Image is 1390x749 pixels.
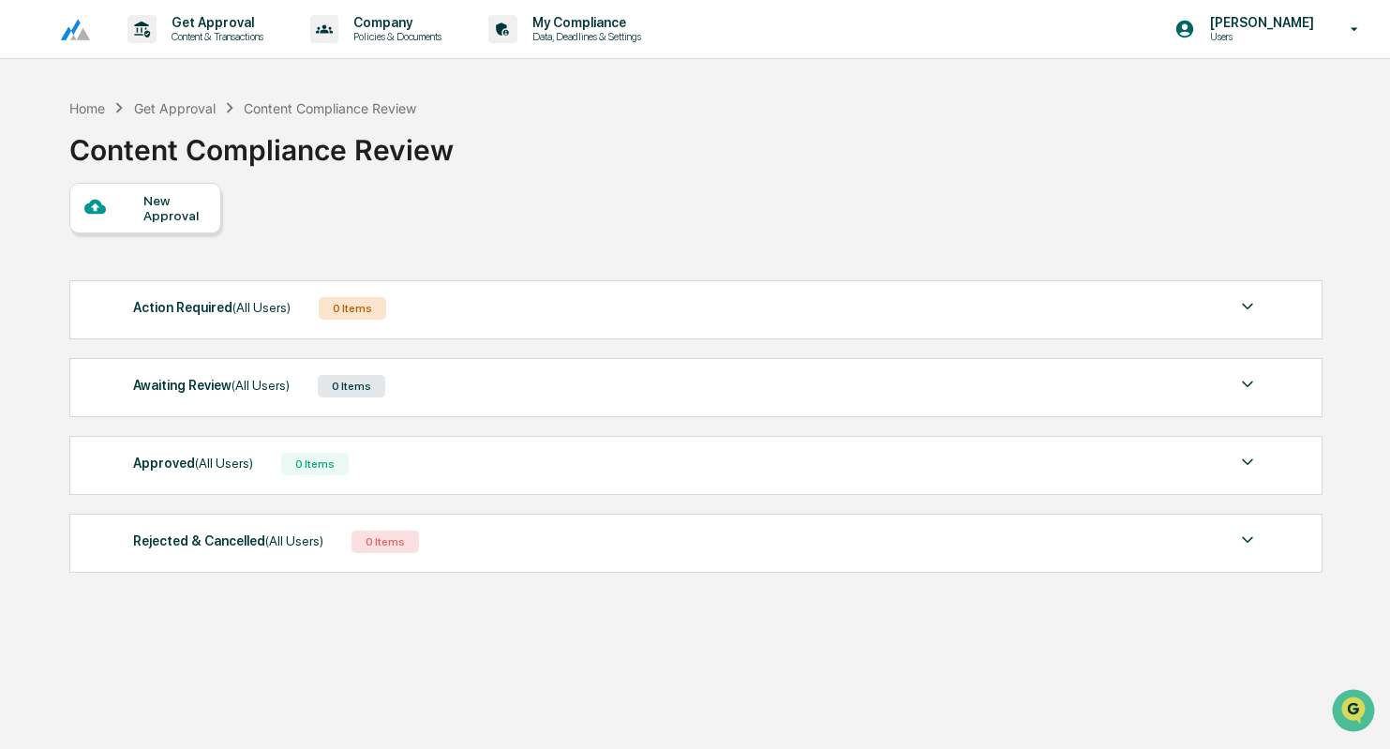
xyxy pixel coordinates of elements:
span: Data Lookup [37,272,118,291]
div: 0 Items [319,297,386,320]
p: My Compliance [517,15,650,30]
div: 0 Items [318,375,385,397]
span: Attestations [155,236,232,255]
a: 🗄️Attestations [128,229,240,262]
div: Get Approval [134,100,216,116]
div: Rejected & Cancelled [133,529,323,553]
img: caret [1236,451,1259,473]
img: logo [45,18,90,41]
div: 🔎 [19,274,34,289]
div: 0 Items [281,453,349,475]
p: Company [338,15,451,30]
p: Data, Deadlines & Settings [517,30,650,43]
p: [PERSON_NAME] [1195,15,1323,30]
div: 🗄️ [136,238,151,253]
a: 🔎Data Lookup [11,264,126,298]
span: (All Users) [232,378,290,393]
div: Home [69,100,105,116]
p: Get Approval [157,15,273,30]
div: Content Compliance Review [69,118,454,167]
p: Policies & Documents [338,30,451,43]
span: Preclearance [37,236,121,255]
div: Action Required [133,295,291,320]
iframe: Open customer support [1330,687,1381,738]
input: Clear [49,85,309,105]
div: 🖐️ [19,238,34,253]
img: caret [1236,295,1259,318]
span: (All Users) [232,300,291,315]
div: 0 Items [351,531,419,553]
p: Users [1195,30,1323,43]
a: Powered byPylon [132,317,227,332]
div: Start new chat [64,143,307,162]
p: Content & Transactions [157,30,273,43]
div: We're available if you need us! [64,162,237,177]
span: Pylon [187,318,227,332]
img: caret [1236,529,1259,551]
span: (All Users) [265,533,323,548]
img: caret [1236,373,1259,396]
a: 🖐️Preclearance [11,229,128,262]
div: Approved [133,451,253,475]
div: New Approval [143,193,206,223]
img: 1746055101610-c473b297-6a78-478c-a979-82029cc54cd1 [19,143,52,177]
div: Awaiting Review [133,373,290,397]
div: Content Compliance Review [244,100,416,116]
button: Start new chat [319,149,341,172]
span: (All Users) [195,456,253,471]
p: How can we help? [19,39,341,69]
